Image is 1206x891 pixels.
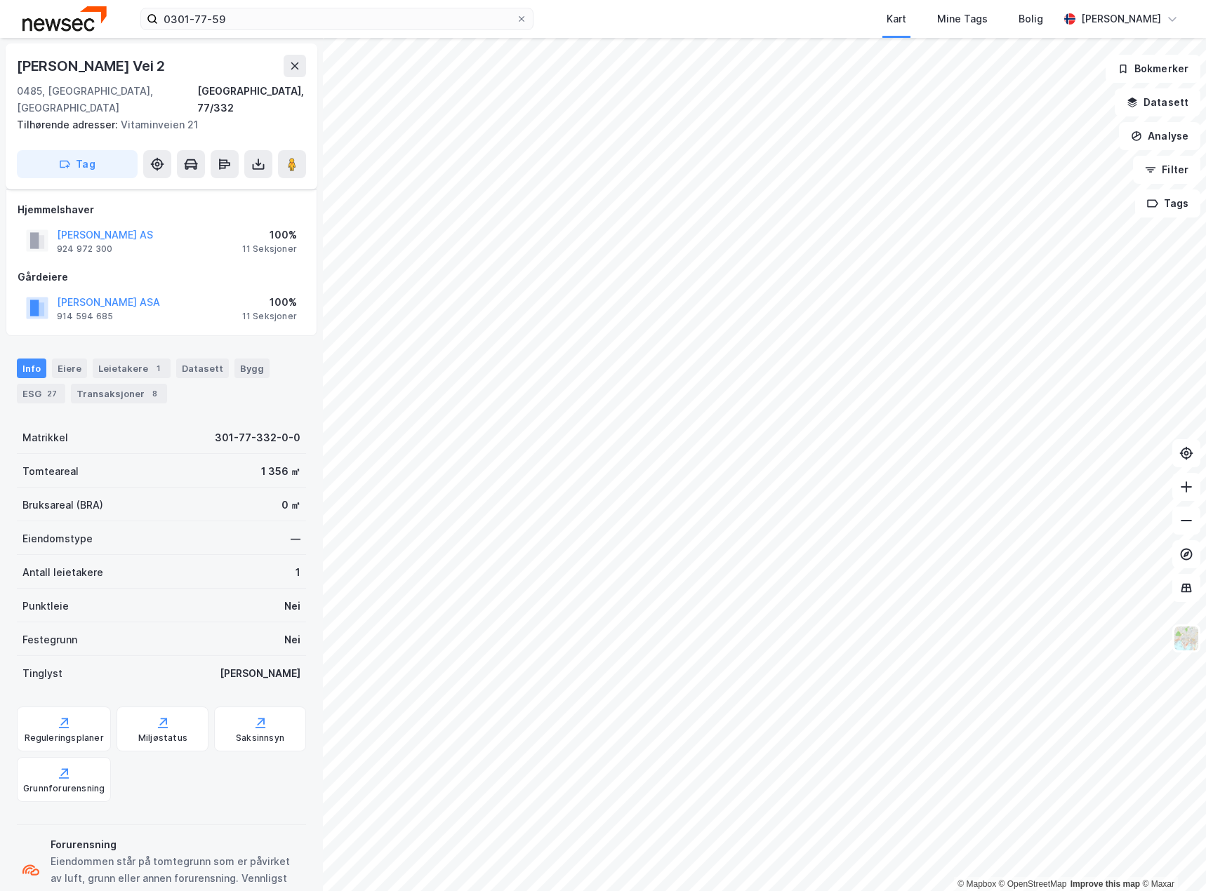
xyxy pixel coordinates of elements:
div: Reguleringsplaner [25,732,104,744]
button: Analyse [1119,122,1200,150]
div: 0485, [GEOGRAPHIC_DATA], [GEOGRAPHIC_DATA] [17,83,197,116]
div: Datasett [176,359,229,378]
div: Leietakere [93,359,171,378]
button: Tag [17,150,138,178]
div: Mine Tags [937,11,988,27]
div: Miljøstatus [138,732,187,744]
div: 27 [44,387,60,401]
div: Bolig [1019,11,1043,27]
div: 0 ㎡ [281,497,300,514]
div: Tomteareal [22,463,79,480]
div: Info [17,359,46,378]
div: Kontrollprogram for chat [1136,824,1206,891]
div: 1 356 ㎡ [261,463,300,480]
div: 8 [147,387,161,401]
div: 914 594 685 [57,311,113,322]
button: Bokmerker [1106,55,1200,83]
div: Kart [887,11,906,27]
div: Nei [284,598,300,615]
input: Søk på adresse, matrikkel, gårdeiere, leietakere eller personer [158,8,516,29]
iframe: Chat Widget [1136,824,1206,891]
div: Forurensning [51,836,300,853]
div: — [291,530,300,547]
div: [PERSON_NAME] [220,665,300,682]
div: ESG [17,384,65,403]
div: 924 972 300 [57,243,112,255]
div: 301-77-332-0-0 [215,429,300,446]
div: Eiere [52,359,87,378]
a: Mapbox [957,879,996,889]
div: 1 [151,361,165,375]
div: Gårdeiere [18,269,305,286]
div: 11 Seksjoner [242,311,297,322]
img: Z [1173,625,1200,652]
div: Eiendomstype [22,530,93,547]
div: [GEOGRAPHIC_DATA], 77/332 [197,83,306,116]
div: Hjemmelshaver [18,201,305,218]
div: Matrikkel [22,429,68,446]
span: Tilhørende adresser: [17,119,121,130]
div: Nei [284,631,300,648]
div: 100% [242,227,297,243]
div: Transaksjoner [71,384,167,403]
button: Tags [1135,189,1200,217]
a: Improve this map [1071,879,1140,889]
div: 1 [296,564,300,581]
div: Festegrunn [22,631,77,648]
div: Bygg [234,359,270,378]
div: Tinglyst [22,665,62,682]
div: Saksinnsyn [236,732,284,744]
img: newsec-logo.f6e21ccffca1b3a03d2d.png [22,6,107,31]
div: Grunnforurensning [23,783,105,794]
button: Filter [1133,156,1200,184]
div: Punktleie [22,598,69,615]
div: 11 Seksjoner [242,243,297,255]
a: OpenStreetMap [999,879,1067,889]
div: Bruksareal (BRA) [22,497,103,514]
div: Antall leietakere [22,564,103,581]
div: Vitaminveien 21 [17,116,295,133]
button: Datasett [1115,88,1200,116]
div: 100% [242,294,297,311]
div: [PERSON_NAME] Vei 2 [17,55,168,77]
div: [PERSON_NAME] [1081,11,1161,27]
